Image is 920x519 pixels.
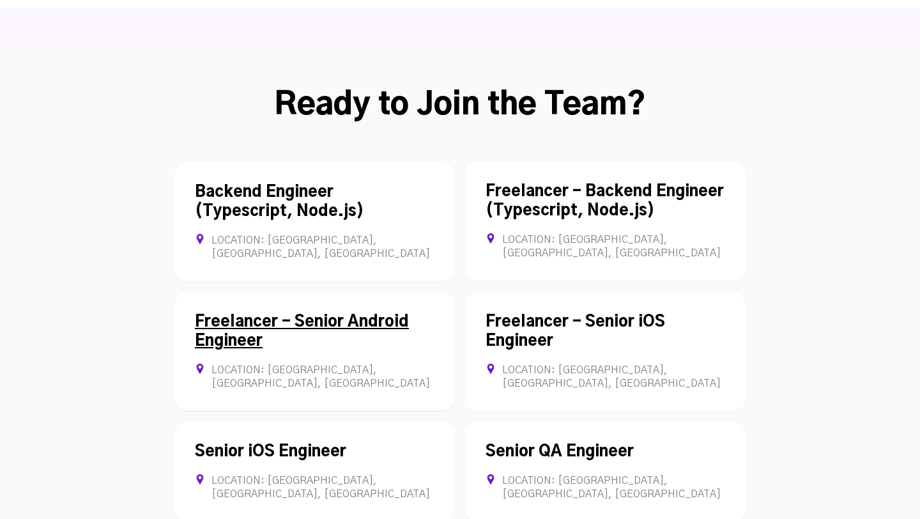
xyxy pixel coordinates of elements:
strong: Ready to Join the Team? [274,90,646,121]
a: Freelancer - Backend Engineer (Typescript, Node.js) [486,184,724,219]
a: Freelancer - Senior Android Engineer [195,314,409,349]
a: Freelancer - Senior iOS Engineer [486,314,665,349]
div: Location: [GEOGRAPHIC_DATA], [GEOGRAPHIC_DATA], [GEOGRAPHIC_DATA] [195,364,434,391]
div: Location: [GEOGRAPHIC_DATA], [GEOGRAPHIC_DATA], [GEOGRAPHIC_DATA] [486,474,725,501]
div: Location: [GEOGRAPHIC_DATA], [GEOGRAPHIC_DATA], [GEOGRAPHIC_DATA] [486,233,725,260]
a: Senior iOS Engineer [195,444,346,460]
div: Location: [GEOGRAPHIC_DATA], [GEOGRAPHIC_DATA], [GEOGRAPHIC_DATA] [195,474,434,501]
div: Location: [GEOGRAPHIC_DATA], [GEOGRAPHIC_DATA], [GEOGRAPHIC_DATA] [195,234,434,261]
div: Location: [GEOGRAPHIC_DATA], [GEOGRAPHIC_DATA], [GEOGRAPHIC_DATA] [486,364,725,391]
a: Senior QA Engineer [486,444,634,460]
a: Backend Engineer (Typescript, Node.js) [195,185,364,219]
